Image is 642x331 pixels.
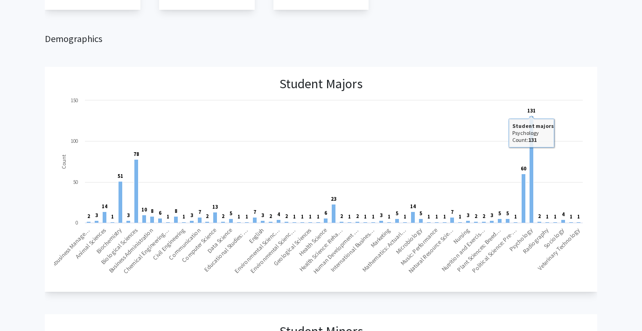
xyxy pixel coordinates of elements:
text: Natural Resource Scie… [407,226,455,275]
text: Human Development … [312,226,361,275]
text: 1 [435,213,438,220]
text: 4 [562,211,565,218]
text: Educational Studies: … [202,226,250,274]
text: Data Science [206,226,234,255]
text: Count [60,154,67,169]
text: Chemical Engineering… [122,226,171,275]
text: 2 [482,213,485,219]
text: 1 [570,213,572,220]
text: 7 [198,209,201,215]
text: 1 [245,213,248,220]
text: 2 [206,213,209,219]
text: 5 [506,210,509,217]
text: 2 [222,213,224,219]
text: Geological Sciences [272,226,313,268]
text: Political Science: Pre-… [470,226,518,275]
text: 3 [467,212,469,218]
text: Music: Performance [399,226,440,267]
text: 3 [190,212,193,218]
text: 8 [174,208,177,214]
text: 78 [133,151,139,157]
text: 5 [498,210,501,217]
text: Nutrition and Exercis… [440,226,487,273]
text: 100 [71,138,78,144]
text: Marketing [369,226,392,249]
iframe: Chat [7,289,40,324]
text: 1 [182,213,185,220]
text: 1 [348,213,351,220]
h3: Student Majors [279,76,363,92]
text: 1 [388,213,391,220]
text: 2 [87,213,90,219]
text: Microbiology [394,226,424,256]
text: 2 [269,213,272,219]
text: 13 [212,204,218,210]
text: Radiography [521,226,550,255]
text: 3 [261,212,264,218]
text: Communication [167,226,202,262]
text: 10 [141,206,147,213]
text: 1 [364,213,367,220]
text: Mathematics: Actuari… [361,226,408,274]
text: Animal Sciences [74,226,108,261]
text: 5 [230,210,232,217]
text: 1 [546,213,549,220]
text: Agribusiness Manage… [45,226,91,273]
text: 1 [111,213,114,220]
text: 23 [331,196,336,202]
text: Nursing [452,226,471,246]
text: Health Science: Reha… [298,226,344,273]
text: 2 [340,213,343,219]
text: Environmental Scienc… [249,226,297,275]
text: 51 [118,173,123,179]
text: Biological Sciences [99,226,139,266]
text: 2 [538,213,541,219]
text: 3 [127,212,130,218]
text: 1 [554,213,557,220]
text: 0 [76,219,78,226]
text: 60 [521,165,526,172]
text: 1 [443,213,446,220]
text: 50 [73,179,78,185]
text: International Busines… [329,226,376,274]
text: Environmental Scienc… [233,226,281,275]
text: 1 [427,213,430,220]
text: 5 [419,210,422,217]
text: Computer Science [180,226,218,264]
text: 2 [285,213,288,219]
text: 1 [293,213,296,220]
text: Health Science [298,226,329,258]
text: 5 [396,210,398,217]
text: 4 [277,211,280,218]
text: 2 [475,213,477,219]
text: Veterinary Technology [536,226,582,272]
text: Biochemistry [95,226,124,255]
text: 7 [253,209,256,215]
text: Business Administration [107,226,155,275]
text: 2 [356,213,359,219]
text: 1 [167,213,169,220]
text: 1 [459,213,461,220]
text: 3 [95,212,98,218]
text: 14 [102,203,107,210]
text: 3 [380,212,383,218]
text: 1 [577,213,580,220]
text: Civil Engineering [151,226,187,262]
text: 131 [527,107,536,114]
text: 1 [514,213,517,220]
text: 6 [159,210,161,216]
text: Sociology [542,226,566,250]
text: 1 [301,213,304,220]
text: English [247,226,266,245]
text: 6 [324,210,327,216]
text: 1 [404,213,406,220]
text: 1 [309,213,312,220]
text: 1 [372,213,375,220]
text: 7 [451,209,454,215]
text: 14 [410,203,416,210]
text: 1 [237,213,240,220]
h2: Demographics [45,33,597,44]
text: 150 [71,97,78,104]
text: 1 [317,213,320,220]
text: 8 [151,208,154,214]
